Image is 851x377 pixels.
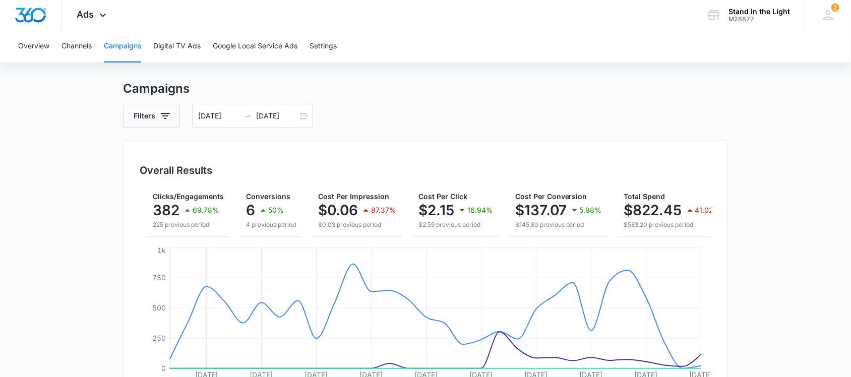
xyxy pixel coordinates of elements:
[62,30,92,62] button: Channels
[515,202,567,218] p: $137.07
[77,9,94,20] span: Ads
[256,110,298,121] input: End date
[418,202,454,218] p: $2.15
[152,274,166,282] tspan: 750
[318,192,389,201] span: Cost Per Impression
[580,207,602,214] p: 5.98%
[157,246,166,255] tspan: 1k
[624,220,721,229] p: $583.20 previous period
[515,220,602,229] p: $145.80 previous period
[371,207,396,214] p: 87.37%
[246,202,255,218] p: 6
[624,202,682,218] p: $822.45
[123,104,180,128] button: Filters
[624,192,665,201] span: Total Spend
[123,80,728,98] h3: Campaigns
[246,220,296,229] p: 4 previous period
[140,163,212,178] h3: Overall Results
[310,30,337,62] button: Settings
[153,202,179,218] p: 382
[18,30,49,62] button: Overview
[318,220,396,229] p: $0.03 previous period
[467,207,493,214] p: 16.94%
[153,30,201,62] button: Digital TV Ads
[152,334,166,342] tspan: 250
[831,4,839,12] span: 2
[104,30,141,62] button: Campaigns
[193,207,219,214] p: 69.78%
[418,220,493,229] p: $2.59 previous period
[831,4,839,12] div: notifications count
[152,303,166,312] tspan: 500
[161,364,166,372] tspan: 0
[246,192,290,201] span: Conversions
[268,207,284,214] p: 50%
[729,16,791,23] div: account id
[244,112,252,120] span: to
[153,220,224,229] p: 225 previous period
[213,30,297,62] button: Google Local Service Ads
[318,202,358,218] p: $0.06
[198,110,240,121] input: Start date
[515,192,587,201] span: Cost Per Conversion
[153,192,224,201] span: Clicks/Engagements
[695,207,721,214] p: 41.02%
[418,192,467,201] span: Cost Per Click
[244,112,252,120] span: swap-right
[729,8,791,16] div: account name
